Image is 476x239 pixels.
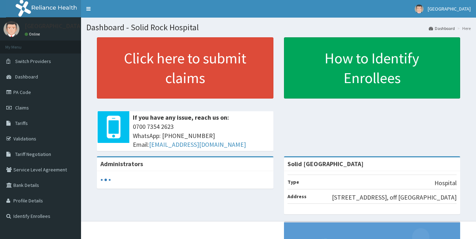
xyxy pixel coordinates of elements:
svg: audio-loading [100,175,111,185]
a: How to Identify Enrollees [284,37,460,99]
p: Hospital [434,178,457,188]
span: Switch Providers [15,58,51,64]
b: Address [288,193,307,200]
b: If you have any issue, reach us on: [133,113,229,121]
img: User Image [4,21,19,37]
a: [EMAIL_ADDRESS][DOMAIN_NAME] [149,140,246,149]
a: Dashboard [429,25,455,31]
strong: Solid [GEOGRAPHIC_DATA] [288,160,364,168]
p: [STREET_ADDRESS], off [GEOGRAPHIC_DATA] [332,193,457,202]
span: 0700 7354 2623 WhatsApp: [PHONE_NUMBER] Email: [133,122,270,149]
span: Tariffs [15,120,28,126]
b: Type [288,179,299,185]
li: Here [456,25,471,31]
span: Dashboard [15,74,38,80]
b: Administrators [100,160,143,168]
img: User Image [415,5,424,13]
span: Tariff Negotiation [15,151,51,157]
span: [GEOGRAPHIC_DATA] [428,6,471,12]
a: Click here to submit claims [97,37,273,99]
p: [GEOGRAPHIC_DATA] [25,23,83,29]
h1: Dashboard - Solid Rock Hospital [86,23,471,32]
a: Online [25,32,42,37]
span: Claims [15,105,29,111]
